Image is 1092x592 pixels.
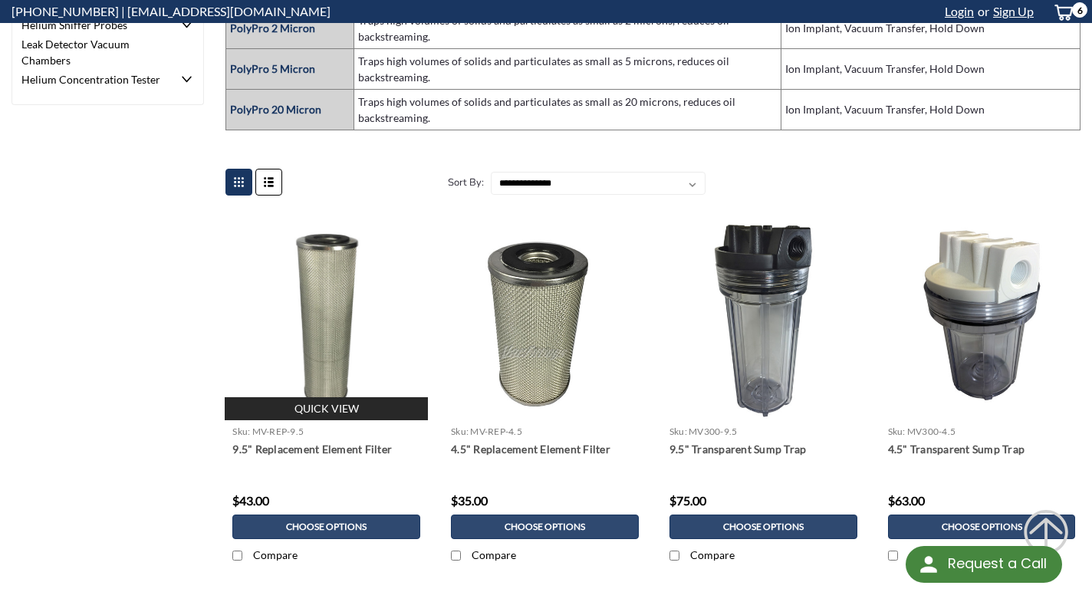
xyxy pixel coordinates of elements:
strong: PolyPro 20 Micron [230,103,321,116]
img: 4.5" Replacement Element Filter [448,218,642,421]
input: Compare [669,551,679,561]
a: Helium Concentration Tester [12,70,175,89]
div: Request a Call [948,546,1047,581]
td: Ion Implant, Vacuum Transfer, Hold Down [781,48,1080,89]
a: sku: MV300-9.5 [669,426,738,437]
img: 4.5" Clear Sump [880,218,1084,421]
span: Compare [253,548,298,561]
a: 9.5" Replacement Element Filter [232,442,420,456]
a: sku: MV-REP-9.5 [232,426,304,437]
span: or [974,4,989,18]
a: Choose Options [451,515,639,539]
a: cart-preview-dropdown [1041,1,1080,23]
span: MV-REP-4.5 [470,426,522,437]
a: Quick view [225,397,428,420]
a: Choose Options [232,515,420,539]
span: Choose Options [505,521,585,532]
span: MV300-9.5 [689,426,737,437]
a: 9.5" Transparent Sump Trap [669,442,857,456]
img: round button [916,552,941,577]
div: Request a Call [906,546,1062,583]
td: Ion Implant, Vacuum Transfer, Hold Down [781,8,1080,48]
span: Choose Options [942,521,1022,532]
span: MV300-4.5 [907,426,955,437]
td: Traps high volumes of solids and particulates as small as 20 microns, reduces oil backstreaming. [354,89,781,130]
a: sku: MV300-4.5 [888,426,956,437]
span: $75.00 [669,493,706,508]
span: sku: [888,426,906,437]
a: Choose Options [669,515,857,539]
span: $35.00 [451,493,488,508]
span: MV-REP-9.5 [252,426,304,437]
a: Leak Detector Vacuum Chambers [12,35,175,70]
strong: PolyPro 2 Micron [230,21,315,35]
a: Choose Options [888,515,1076,539]
span: Compare [690,548,735,561]
input: Compare [232,551,242,561]
strong: PolyPro 5 Micron [230,62,315,75]
a: sku: MV-REP-4.5 [451,426,522,437]
input: Compare [888,551,898,561]
img: 9.5" Clear Sump [662,218,865,421]
svg: submit [1023,509,1069,555]
input: Compare [451,551,461,561]
a: 4.5" Transparent Sump Trap [888,442,1076,456]
img: 9.5" Replacement Element Filter [238,218,415,421]
span: Compare [472,548,516,561]
span: $63.00 [888,493,925,508]
a: Toggle Grid View [225,169,252,196]
td: Traps high volumes of solids and particulates as small as 2 microns, reduces oil backstreaming. [354,8,781,48]
span: sku: [451,426,469,437]
span: 6 [1072,2,1087,18]
div: Scroll Back to Top [1023,509,1069,555]
span: sku: [669,426,687,437]
a: 4.5" Replacement Element Filter [451,442,639,456]
span: sku: [232,426,250,437]
span: Choose Options [723,521,804,532]
td: Traps high volumes of solids and particulates as small as 5 microns, reduces oil backstreaming. [354,48,781,89]
span: Choose Options [286,521,367,532]
a: Toggle List View [255,169,282,196]
a: Helium Sniffer Probes [12,15,175,35]
span: $43.00 [232,493,269,508]
td: Ion Implant, Vacuum Transfer, Hold Down [781,89,1080,130]
label: Sort By: [439,171,484,194]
